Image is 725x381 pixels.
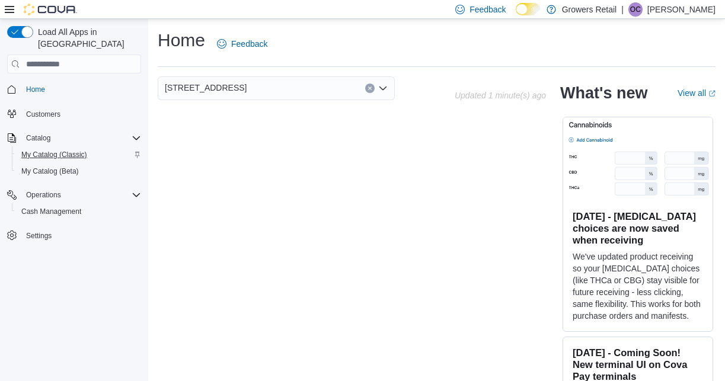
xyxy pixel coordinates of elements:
span: Customers [21,106,141,121]
a: Feedback [212,32,272,56]
button: My Catalog (Beta) [12,163,146,180]
span: Settings [21,228,141,243]
button: Operations [21,188,66,202]
span: Operations [26,190,61,200]
span: My Catalog (Classic) [21,150,87,159]
p: We've updated product receiving so your [MEDICAL_DATA] choices (like THCa or CBG) stay visible fo... [573,251,703,322]
span: Settings [26,231,52,241]
div: Olivia Carman [628,2,643,17]
button: Home [2,81,146,98]
input: Dark Mode [516,3,541,15]
span: My Catalog (Beta) [17,164,141,178]
button: Operations [2,187,146,203]
nav: Complex example [7,76,141,275]
h1: Home [158,28,205,52]
button: Customers [2,105,146,122]
span: Cash Management [21,207,81,216]
span: Feedback [470,4,506,15]
a: My Catalog (Classic) [17,148,92,162]
span: [STREET_ADDRESS] [165,81,247,95]
span: My Catalog (Beta) [21,167,79,176]
svg: External link [708,90,716,97]
button: My Catalog (Classic) [12,146,146,163]
h2: What's new [560,84,647,103]
h3: [DATE] - [MEDICAL_DATA] choices are now saved when receiving [573,210,703,246]
a: My Catalog (Beta) [17,164,84,178]
button: Cash Management [12,203,146,220]
button: Catalog [2,130,146,146]
a: Customers [21,107,65,121]
img: Cova [24,4,77,15]
a: View allExternal link [678,88,716,98]
a: Cash Management [17,204,86,219]
span: Cash Management [17,204,141,219]
p: Growers Retail [562,2,617,17]
p: Updated 1 minute(s) ago [455,91,546,100]
span: Home [21,82,141,97]
span: My Catalog (Classic) [17,148,141,162]
button: Open list of options [378,84,388,93]
p: | [621,2,624,17]
span: Catalog [26,133,50,143]
span: Catalog [21,131,141,145]
span: Feedback [231,38,267,50]
button: Clear input [365,84,375,93]
a: Settings [21,229,56,243]
span: Operations [21,188,141,202]
span: Load All Apps in [GEOGRAPHIC_DATA] [33,26,141,50]
span: Customers [26,110,60,119]
a: Home [21,82,50,97]
span: Home [26,85,45,94]
p: [PERSON_NAME] [647,2,716,17]
button: Settings [2,227,146,244]
button: Catalog [21,131,55,145]
span: OC [630,2,641,17]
